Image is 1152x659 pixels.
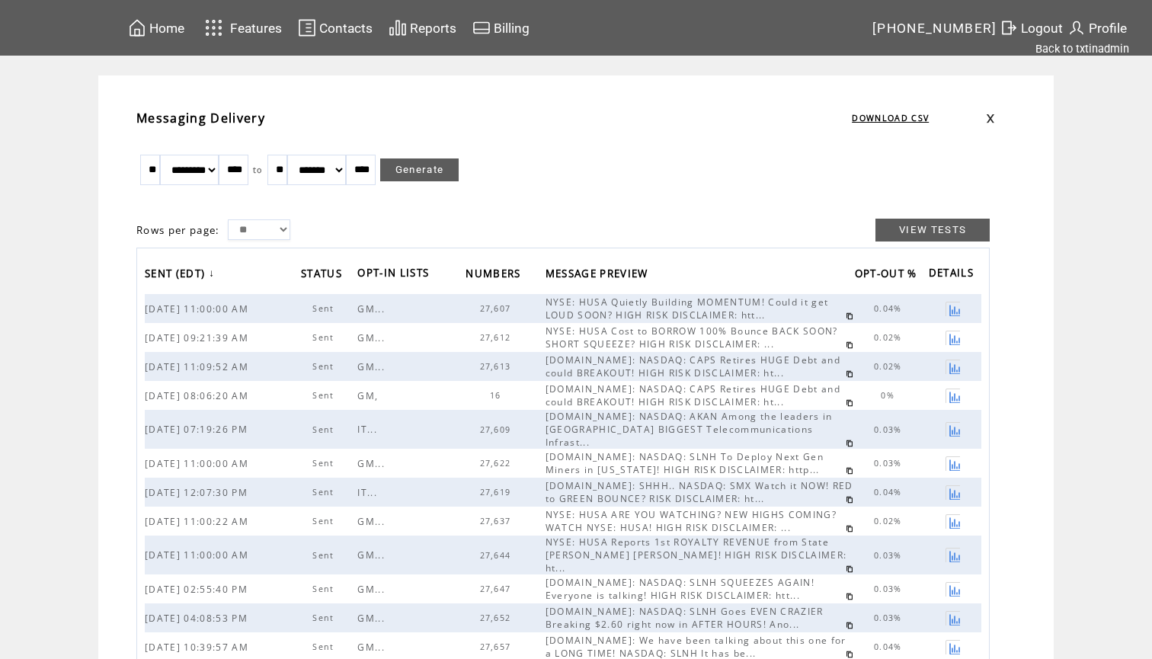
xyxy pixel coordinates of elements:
[546,605,824,631] span: [DOMAIN_NAME]: NASDAQ: SLNH Goes EVEN CRAZIER Breaking $2.60 right now in AFTER HOURS! Ano...
[253,165,263,175] span: to
[312,424,338,435] span: Sent
[149,21,184,36] span: Home
[546,479,853,505] span: [DOMAIN_NAME]: SHHH.. NASDAQ: SMX Watch it NOW! RED to GREEN BOUNCE? RISK DISCLAIMER: ht...
[472,18,491,37] img: creidtcard.svg
[312,584,338,594] span: Sent
[874,516,906,526] span: 0.02%
[145,515,252,528] span: [DATE] 11:00:22 AM
[546,262,656,287] a: MESSAGE PREVIEW
[855,262,925,287] a: OPT-OUT %
[874,613,906,623] span: 0.03%
[145,641,252,654] span: [DATE] 10:39:57 AM
[874,361,906,372] span: 0.02%
[1021,21,1063,36] span: Logout
[357,302,389,315] span: GM...
[145,360,252,373] span: [DATE] 11:09:52 AM
[872,21,997,36] span: [PHONE_NUMBER]
[312,613,338,623] span: Sent
[480,641,515,652] span: 27,657
[312,458,338,469] span: Sent
[296,16,375,40] a: Contacts
[357,641,389,654] span: GM...
[357,457,389,470] span: GM...
[380,158,459,181] a: Generate
[357,389,382,402] span: GM,
[1067,18,1086,37] img: profile.svg
[874,641,906,652] span: 0.04%
[386,16,459,40] a: Reports
[546,450,824,476] span: [DOMAIN_NAME]: NASDAQ: SLNH To Deploy Next Gen Miners in [US_STATE]! HIGH RISK DISCLAIMER: http...
[546,536,847,574] span: NYSE: HUSA Reports 1st ROYALTY REVENUE from State [PERSON_NAME] [PERSON_NAME]! HIGH RISK DISCLAIM...
[480,487,515,497] span: 27,619
[874,487,906,497] span: 0.04%
[480,516,515,526] span: 27,637
[357,583,389,596] span: GM...
[145,457,252,470] span: [DATE] 11:00:00 AM
[874,584,906,594] span: 0.03%
[480,303,515,314] span: 27,607
[357,612,389,625] span: GM...
[145,423,251,436] span: [DATE] 07:19:26 PM
[312,332,338,343] span: Sent
[128,18,146,37] img: home.svg
[1000,18,1018,37] img: exit.svg
[546,325,838,350] span: NYSE: HUSA Cost to BORROW 100% Bounce BACK SOON? SHORT SQUEEZE? HIGH RISK DISCLAIMER: ...
[480,550,515,561] span: 27,644
[546,263,652,288] span: MESSAGE PREVIEW
[546,296,829,322] span: NYSE: HUSA Quietly Building MOMENTUM! Could it get LOUD SOON? HIGH RISK DISCLAIMER: htt...
[312,390,338,401] span: Sent
[145,263,209,288] span: SENT (EDT)
[145,262,219,287] a: SENT (EDT)↓
[230,21,282,36] span: Features
[874,458,906,469] span: 0.03%
[301,262,350,287] a: STATUS
[145,389,252,402] span: [DATE] 08:06:20 AM
[1089,21,1127,36] span: Profile
[875,219,990,242] a: VIEW TESTS
[312,550,338,561] span: Sent
[357,331,389,344] span: GM...
[874,303,906,314] span: 0.04%
[319,21,373,36] span: Contacts
[389,18,407,37] img: chart.svg
[852,113,929,123] a: DOWNLOAD CSV
[136,110,265,126] span: Messaging Delivery
[480,424,515,435] span: 27,609
[312,641,338,652] span: Sent
[357,423,381,436] span: IT...
[1035,42,1129,56] a: Back to txtinadmin
[466,262,528,287] a: NUMBERS
[874,332,906,343] span: 0.02%
[480,332,515,343] span: 27,612
[874,424,906,435] span: 0.03%
[855,263,921,288] span: OPT-OUT %
[136,223,220,237] span: Rows per page:
[200,15,227,40] img: features.svg
[312,361,338,372] span: Sent
[997,16,1065,40] a: Logout
[546,508,837,534] span: NYSE: HUSA ARE YOU WATCHING? NEW HIGHS COMING? WATCH NYSE: HUSA! HIGH RISK DISCLAIMER: ...
[126,16,187,40] a: Home
[145,549,252,561] span: [DATE] 11:00:00 AM
[546,576,814,602] span: [DOMAIN_NAME]: NASDAQ: SLNH SQUEEZES AGAIN! Everyone is talking! HIGH RISK DISCLAIMER: htt...
[301,263,346,288] span: STATUS
[312,516,338,526] span: Sent
[490,390,505,401] span: 16
[410,21,456,36] span: Reports
[357,486,381,499] span: IT...
[546,410,833,449] span: [DOMAIN_NAME]: NASDAQ: AKAN Among the leaders in [GEOGRAPHIC_DATA] BIGGEST Telecommunications Inf...
[546,382,840,408] span: [DOMAIN_NAME]: NASDAQ: CAPS Retires HUGE Debt and could BREAKOUT! HIGH RISK DISCLAIMER: ht...
[466,263,524,288] span: NUMBERS
[480,458,515,469] span: 27,622
[480,584,515,594] span: 27,647
[480,613,515,623] span: 27,652
[145,486,251,499] span: [DATE] 12:07:30 PM
[470,16,532,40] a: Billing
[198,13,284,43] a: Features
[298,18,316,37] img: contacts.svg
[357,360,389,373] span: GM...
[929,262,978,287] span: DETAILS
[546,353,840,379] span: [DOMAIN_NAME]: NASDAQ: CAPS Retires HUGE Debt and could BREAKOUT! HIGH RISK DISCLAIMER: ht...
[357,262,433,287] span: OPT-IN LISTS
[494,21,530,36] span: Billing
